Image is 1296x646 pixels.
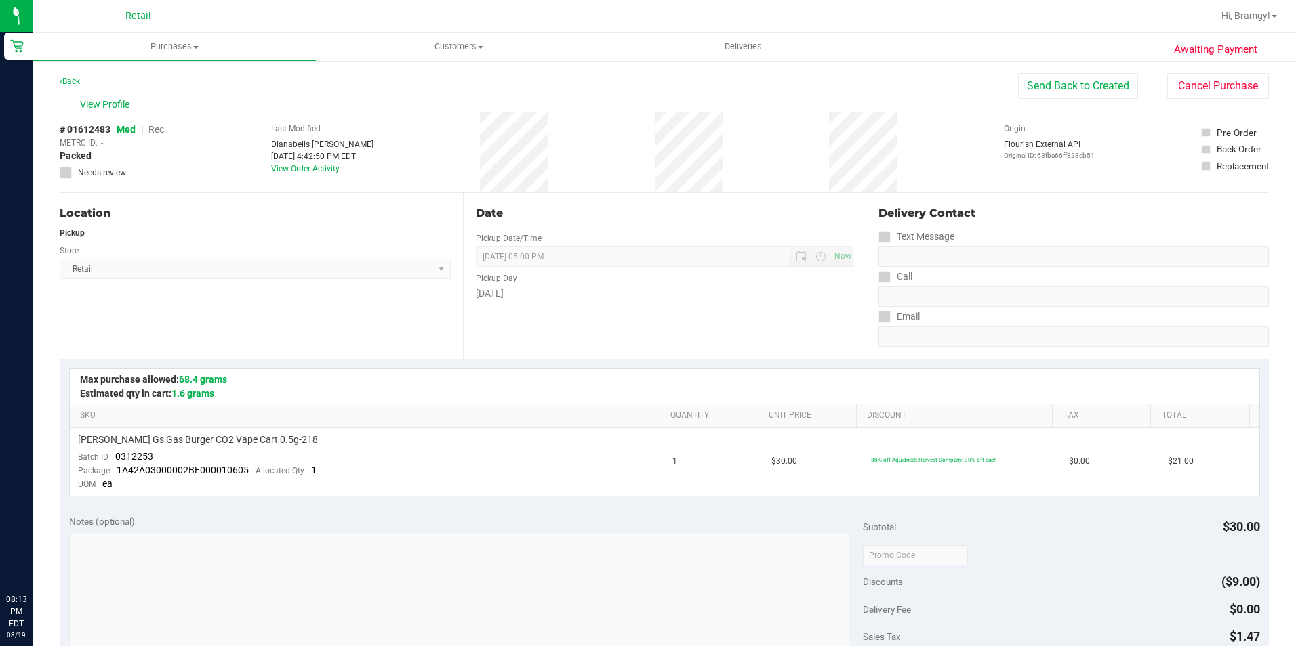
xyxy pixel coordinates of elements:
span: 1 [311,465,317,475]
input: Format: (999) 999-9999 [878,246,1269,267]
button: Send Back to Created [1018,73,1138,99]
span: Needs review [78,167,126,179]
a: View Order Activity [271,164,340,173]
span: | [141,124,143,135]
span: UOM [78,479,96,489]
label: Pickup Date/Time [476,232,542,244]
span: Purchases [33,41,316,53]
span: # 01612483 [60,123,110,137]
a: Back [60,77,80,86]
span: [PERSON_NAME] Gs Gas Burger CO2 Vape Cart 0.5g-218 [78,433,318,446]
span: Sales Tax [863,631,901,642]
span: ($9.00) [1221,574,1260,588]
span: Retail [125,10,151,22]
span: View Profile [80,98,134,112]
iframe: Resource center [14,538,54,578]
span: Allocated Qty [256,466,304,475]
span: $30.00 [771,455,797,468]
span: Notes (optional) [69,516,135,527]
span: Subtotal [863,521,896,532]
div: Location [60,205,451,221]
p: 08/19 [6,630,26,640]
strong: Pickup [60,228,85,238]
span: Packed [60,149,92,163]
span: Max purchase allowed: [80,374,227,385]
div: Back Order [1217,142,1261,156]
label: Call [878,267,912,286]
a: Deliveries [601,33,885,61]
span: Package [78,466,110,475]
span: 68.4 grams [179,374,227,385]
label: Origin [1004,123,1026,135]
span: - [101,137,103,149]
span: Delivery Fee [863,604,911,615]
span: 1A42A03000002BE000010605 [117,465,249,475]
input: Format: (999) 999-9999 [878,286,1269,307]
span: Customers [317,41,601,53]
div: Delivery Contact [878,205,1269,221]
div: [DATE] [476,286,854,301]
span: Hi, Bramgy! [1221,10,1270,21]
a: Tax [1064,410,1146,421]
div: Flourish External API [1004,138,1095,160]
label: Text Message [878,227,954,246]
label: Last Modified [271,123,321,135]
div: Date [476,205,854,221]
div: [DATE] 4:42:50 PM EDT [271,150,373,163]
span: Awaiting Payment [1174,42,1257,58]
label: Store [60,244,79,257]
span: 30% off Aquidneck Harvest Company: 30% off each [871,456,996,463]
input: Promo Code [863,545,968,565]
span: $1.47 [1230,629,1260,643]
div: Dianabelis [PERSON_NAME] [271,138,373,150]
a: Total [1162,410,1244,421]
a: Purchases [33,33,317,61]
span: $30.00 [1223,519,1260,534]
a: SKU [80,410,654,421]
span: METRC ID: [60,137,98,149]
span: Estimated qty in cart: [80,388,214,399]
div: Pre-Order [1217,126,1257,139]
inline-svg: Retail [10,39,24,53]
span: Med [117,124,136,135]
span: Discounts [863,569,903,594]
a: Discount [867,410,1047,421]
span: Deliveries [706,41,780,53]
div: Replacement [1217,159,1269,173]
span: $0.00 [1069,455,1090,468]
span: 1 [672,455,677,468]
span: 1.6 grams [171,388,214,399]
span: $21.00 [1168,455,1194,468]
span: ea [102,478,113,489]
label: Email [878,307,920,326]
span: Rec [148,124,164,135]
a: Unit Price [769,410,851,421]
p: 08:13 PM EDT [6,593,26,630]
a: Quantity [670,410,752,421]
p: Original ID: 63fba66ff828eb51 [1004,150,1095,160]
button: Cancel Purchase [1167,73,1269,99]
span: 0312253 [115,451,153,462]
a: Customers [317,33,601,61]
span: $0.00 [1230,602,1260,616]
span: Batch ID [78,452,108,462]
label: Pickup Day [476,272,517,284]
